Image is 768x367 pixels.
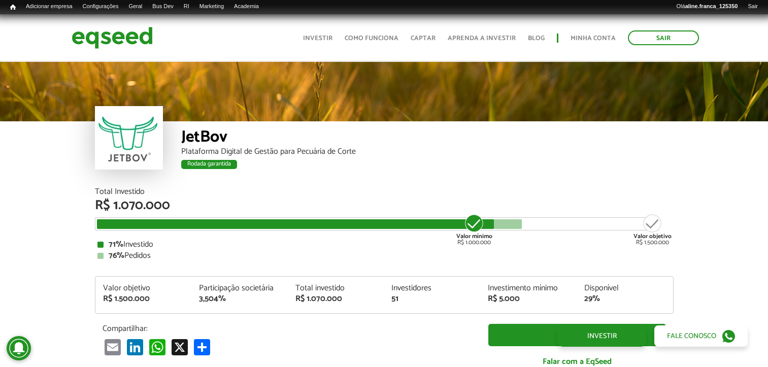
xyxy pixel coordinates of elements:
[109,249,124,262] strong: 76%
[97,252,671,260] div: Pedidos
[528,35,545,42] a: Blog
[147,339,168,355] a: WhatsApp
[192,339,212,355] a: Compartilhar
[170,339,190,355] a: X
[199,295,280,303] div: 3,504%
[654,325,748,347] a: Fale conosco
[488,284,569,292] div: Investimento mínimo
[181,148,674,156] div: Plataforma Digital de Gestão para Pecuária de Corte
[78,3,124,11] a: Configurações
[21,3,78,11] a: Adicionar empresa
[72,24,153,51] img: EqSeed
[633,231,672,241] strong: Valor objetivo
[125,339,145,355] a: LinkedIn
[5,3,21,12] a: Início
[303,35,332,42] a: Investir
[97,241,671,249] div: Investido
[672,3,743,11] a: Oláaline.franca_125350
[95,199,674,212] div: R$ 1.070.000
[685,3,738,9] strong: aline.franca_125350
[448,35,516,42] a: Aprenda a investir
[295,284,377,292] div: Total investido
[229,3,264,11] a: Academia
[391,284,473,292] div: Investidores
[488,324,666,347] a: Investir
[103,284,184,292] div: Valor objetivo
[123,3,147,11] a: Geral
[194,3,229,11] a: Marketing
[456,231,492,241] strong: Valor mínimo
[488,295,569,303] div: R$ 5.000
[199,284,280,292] div: Participação societária
[103,295,184,303] div: R$ 1.500.000
[391,295,473,303] div: 51
[181,129,674,148] div: JetBov
[557,325,646,347] a: Investir
[411,35,436,42] a: Captar
[295,295,377,303] div: R$ 1.070.000
[584,295,665,303] div: 29%
[584,284,665,292] div: Disponível
[633,213,672,246] div: R$ 1.500.000
[345,35,398,42] a: Como funciona
[743,3,763,11] a: Sair
[455,213,493,246] div: R$ 1.000.000
[179,3,194,11] a: RI
[147,3,179,11] a: Bus Dev
[109,238,123,251] strong: 71%
[628,30,699,45] a: Sair
[103,324,473,333] p: Compartilhar:
[571,35,616,42] a: Minha conta
[10,4,16,11] span: Início
[95,188,674,196] div: Total Investido
[103,339,123,355] a: Email
[181,160,237,169] div: Rodada garantida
